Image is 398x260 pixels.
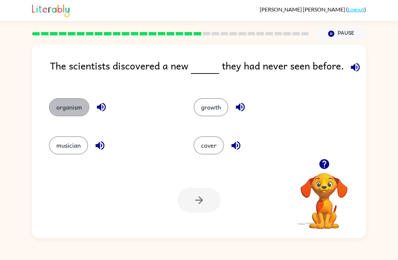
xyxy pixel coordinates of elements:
[49,136,88,154] button: musician
[260,6,366,12] div: ( )
[348,6,364,12] a: Logout
[260,6,346,12] span: [PERSON_NAME] [PERSON_NAME]
[32,3,69,18] img: Literably
[194,98,228,116] button: growth
[290,163,358,230] video: Your browser must support playing .mp4 files to use Literably. Please try using another browser.
[49,98,89,116] button: organism
[50,58,366,85] div: The scientists discovered a new they had never seen before.
[317,26,366,41] button: Pause
[194,136,224,154] button: cover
